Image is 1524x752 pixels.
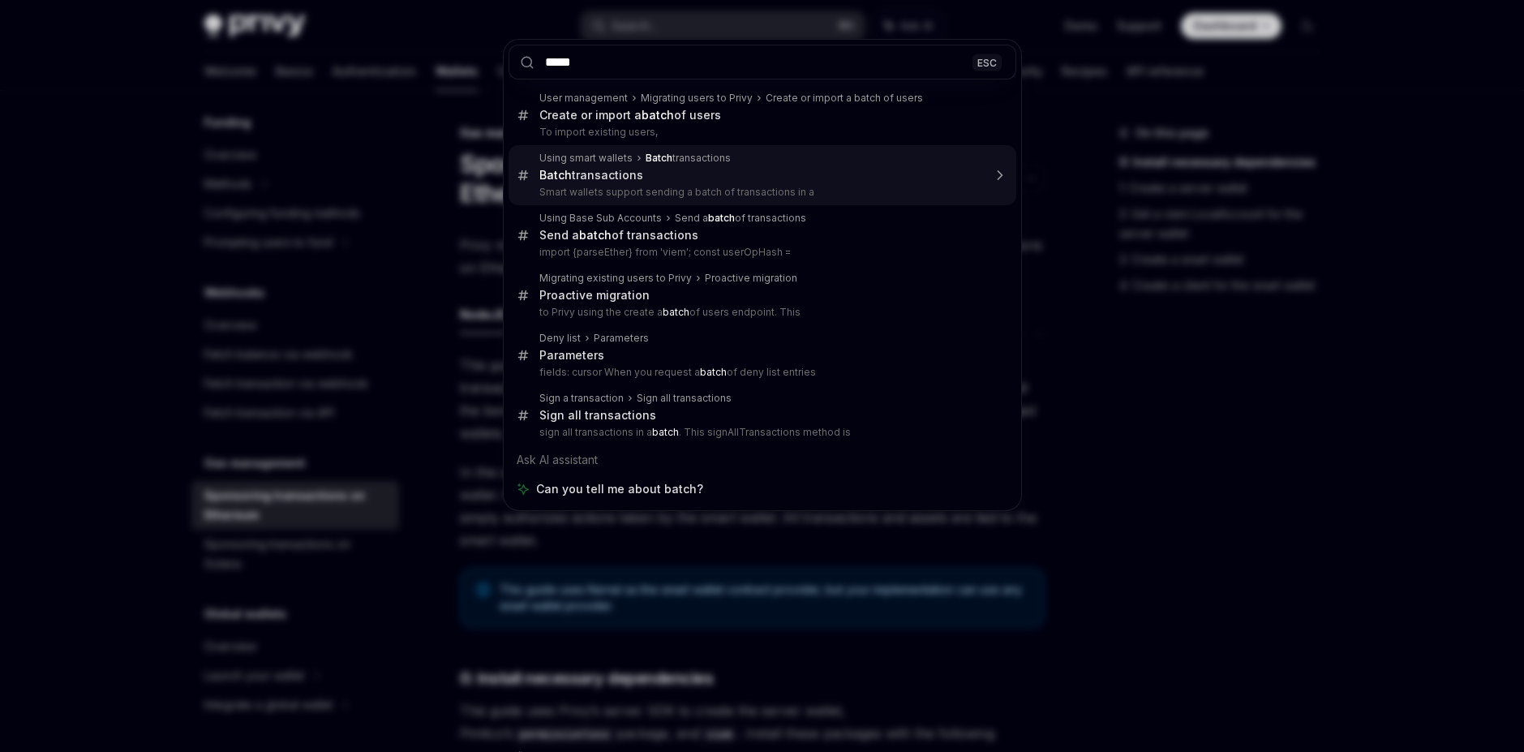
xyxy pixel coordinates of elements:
[663,306,689,318] b: batch
[539,306,982,319] p: to Privy using the create a of users endpoint. This
[539,168,643,183] div: transactions
[766,92,923,105] div: Create or import a batch of users
[539,168,572,182] b: Batch
[539,392,624,405] div: Sign a transaction
[539,246,982,259] p: import {parseEther} from 'viem'; const userOpHash =
[641,92,753,105] div: Migrating users to Privy
[539,348,604,363] div: Parameters
[539,332,581,345] div: Deny list
[536,481,703,497] span: Can you tell me about batch?
[646,152,672,164] b: Batch
[700,366,727,378] b: batch
[539,426,982,439] p: sign all transactions in a . This signAllTransactions method is
[705,272,797,285] div: Proactive migration
[539,92,628,105] div: User management
[539,408,656,423] div: Sign all transactions
[642,108,674,122] b: batch
[708,212,735,224] b: batch
[675,212,806,225] div: Send a of transactions
[539,228,698,243] div: Send a of transactions
[539,288,650,303] div: Proactive migration
[539,126,982,139] p: To import existing users,
[637,392,732,405] div: Sign all transactions
[652,426,679,438] b: batch
[539,366,982,379] p: fields: cursor When you request a of deny list entries
[509,445,1016,475] div: Ask AI assistant
[646,152,731,165] div: transactions
[594,332,649,345] div: Parameters
[539,272,692,285] div: Migrating existing users to Privy
[579,228,612,242] b: batch
[972,54,1002,71] div: ESC
[539,108,721,122] div: Create or import a of users
[539,212,662,225] div: Using Base Sub Accounts
[539,186,982,199] p: Smart wallets support sending a batch of transactions in a
[539,152,633,165] div: Using smart wallets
